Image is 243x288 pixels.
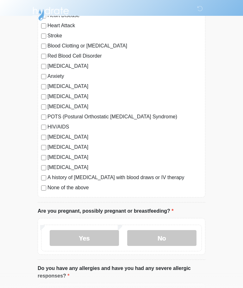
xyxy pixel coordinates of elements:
[47,103,202,110] label: [MEDICAL_DATA]
[47,72,202,80] label: Anxiety
[47,52,202,60] label: Red Blood Cell Disorder
[41,34,46,39] input: Stroke
[47,143,202,151] label: [MEDICAL_DATA]
[41,74,46,79] input: Anxiety
[41,185,46,191] input: None of the above
[50,230,119,246] label: Yes
[47,164,202,171] label: [MEDICAL_DATA]
[47,184,202,191] label: None of the above
[31,5,70,21] img: Hydrate IV Bar - Arcadia Logo
[47,133,202,141] label: [MEDICAL_DATA]
[41,94,46,99] input: [MEDICAL_DATA]
[41,84,46,89] input: [MEDICAL_DATA]
[41,23,46,28] input: Heart Attack
[41,155,46,160] input: [MEDICAL_DATA]
[47,93,202,100] label: [MEDICAL_DATA]
[38,265,205,280] label: Do you have any allergies and have you had any severe allergic responses?
[47,32,202,40] label: Stroke
[41,145,46,150] input: [MEDICAL_DATA]
[41,175,46,180] input: A history of [MEDICAL_DATA] with blood draws or IV therapy
[47,123,202,131] label: HIV/AIDS
[47,174,202,181] label: A history of [MEDICAL_DATA] with blood draws or IV therapy
[47,42,202,50] label: Blood Clotting or [MEDICAL_DATA]
[41,125,46,130] input: HIV/AIDS
[41,115,46,120] input: POTS (Postural Orthostatic [MEDICAL_DATA] Syndrome)
[41,64,46,69] input: [MEDICAL_DATA]
[47,113,202,121] label: POTS (Postural Orthostatic [MEDICAL_DATA] Syndrome)
[41,44,46,49] input: Blood Clotting or [MEDICAL_DATA]
[41,54,46,59] input: Red Blood Cell Disorder
[41,104,46,110] input: [MEDICAL_DATA]
[47,153,202,161] label: [MEDICAL_DATA]
[127,230,196,246] label: No
[47,83,202,90] label: [MEDICAL_DATA]
[47,22,202,29] label: Heart Attack
[41,135,46,140] input: [MEDICAL_DATA]
[41,165,46,170] input: [MEDICAL_DATA]
[47,62,202,70] label: [MEDICAL_DATA]
[38,207,173,215] label: Are you pregnant, possibly pregnant or breastfeeding?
